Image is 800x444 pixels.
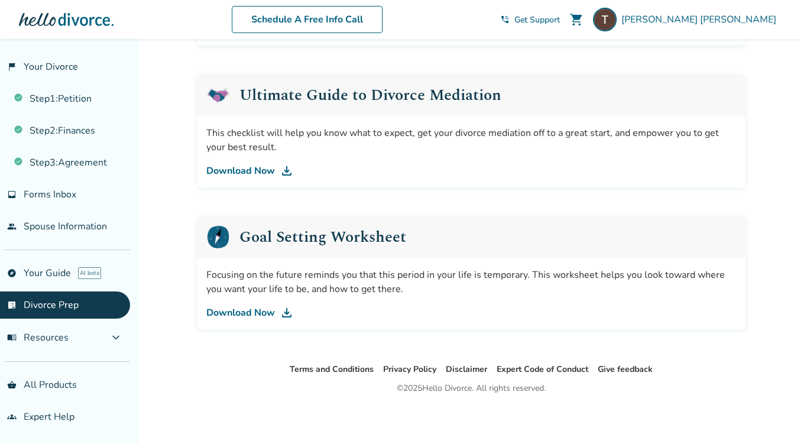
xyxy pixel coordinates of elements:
[206,164,736,178] a: Download Now
[280,164,294,178] img: DL
[383,364,436,375] a: Privacy Policy
[741,387,800,444] iframe: Chat Widget
[7,331,69,344] span: Resources
[7,222,17,231] span: people
[206,83,230,107] img: Ultimate Guide to Divorce Mediation
[500,14,560,25] a: phone_in_talkGet Support
[206,306,736,320] a: Download Now
[78,267,101,279] span: AI beta
[446,362,487,377] li: Disclaimer
[7,190,17,199] span: inbox
[598,362,653,377] li: Give feedback
[239,229,406,245] h2: Goal Setting Worksheet
[497,364,588,375] a: Expert Code of Conduct
[232,6,383,33] a: Schedule A Free Info Call
[7,380,17,390] span: shopping_basket
[239,87,501,103] h2: Ultimate Guide to Divorce Mediation
[397,381,546,396] div: © 2025 Hello Divorce. All rights reserved.
[569,12,584,27] span: shopping_cart
[514,14,560,25] span: Get Support
[206,268,736,296] div: Focusing on the future reminds you that this period in your life is temporary. This worksheet hel...
[7,333,17,342] span: menu_book
[621,13,781,26] span: [PERSON_NAME] [PERSON_NAME]
[7,62,17,72] span: flag_2
[206,225,230,249] img: Goal Setting Worksheet
[280,306,294,320] img: DL
[206,126,736,154] div: This checklist will help you know what to expect, get your divorce mediation off to a great start...
[7,268,17,278] span: explore
[109,330,123,345] span: expand_more
[290,364,374,375] a: Terms and Conditions
[7,300,17,310] span: list_alt_check
[593,8,617,31] img: Tiffany Willis
[7,412,17,422] span: groups
[500,15,510,24] span: phone_in_talk
[24,188,76,201] span: Forms Inbox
